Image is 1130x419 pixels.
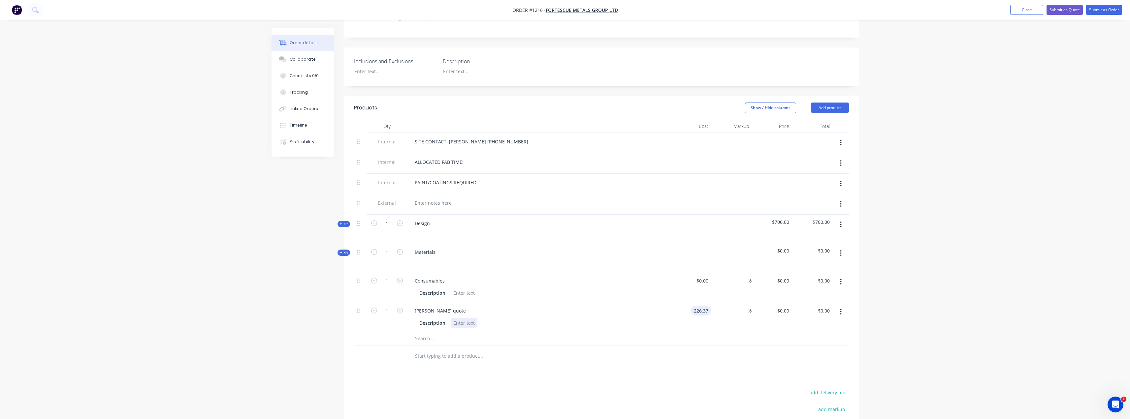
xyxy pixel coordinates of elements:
[354,104,377,112] div: Products
[512,7,546,13] span: Order #1216 -
[748,307,752,314] span: %
[409,178,483,187] div: PAINT/COATINGS REQUIRED:
[1121,397,1126,402] span: 1
[546,7,618,13] a: FORTESCUE METALS GROUP LTD
[811,103,849,113] button: Add product
[443,57,525,65] label: Description
[792,120,832,133] div: Total
[272,68,334,84] button: Checklists 0/0
[417,318,448,328] div: Description
[290,73,319,79] div: Checklists 0/0
[794,247,830,254] span: $0.00
[748,277,752,284] span: %
[290,106,318,112] div: Linked Orders
[409,137,533,146] div: SITE CONTACT: [PERSON_NAME] [PHONE_NUMBER]
[409,157,469,167] div: ALLOCATED FAB TIME:
[806,388,849,397] button: add delivery fee
[290,89,308,95] div: Tracking
[290,122,307,128] div: Timeline
[272,101,334,117] button: Linked Orders
[671,120,711,133] div: Cost
[272,51,334,68] button: Collaborate
[290,40,318,46] div: Order details
[339,222,348,226] span: Kit
[754,247,790,254] span: $0.00
[370,159,404,165] span: Internal
[794,219,830,225] span: $700.00
[338,221,350,227] button: Kit
[815,405,849,414] button: add markup
[409,247,441,257] div: Materials
[12,5,22,15] img: Factory
[409,306,471,315] div: [PERSON_NAME] quote
[290,139,314,145] div: Profitability
[272,84,334,101] button: Tracking
[415,332,547,345] input: Search...
[409,219,435,228] div: Design
[339,250,348,255] span: Kit
[745,103,796,113] button: Show / Hide columns
[370,179,404,186] span: Internal
[370,138,404,145] span: Internal
[354,57,436,65] label: Inclusions and Exclusions
[417,288,448,298] div: Description
[272,134,334,150] button: Profitability
[415,349,547,363] input: Start typing to add a product...
[754,219,790,225] span: $700.00
[711,120,752,133] div: Markup
[290,56,316,62] div: Collaborate
[409,276,450,285] div: Consumables
[1047,5,1083,15] button: Submit as Quote
[752,120,792,133] div: Price
[1086,5,1122,15] button: Submit as Order
[338,250,350,256] button: Kit
[272,35,334,51] button: Order details
[1108,397,1123,412] iframe: Intercom live chat
[370,199,404,206] span: External
[367,120,407,133] div: Qty
[272,117,334,134] button: Timeline
[1010,5,1043,15] button: Close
